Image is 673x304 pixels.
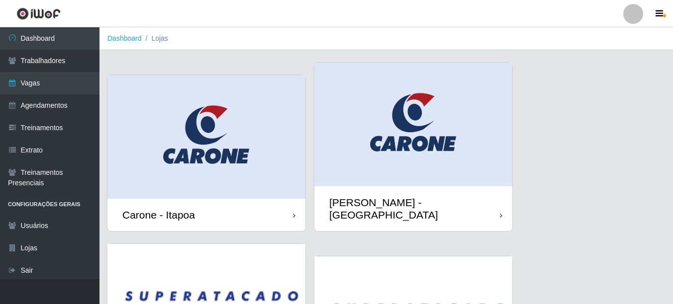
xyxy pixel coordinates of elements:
[107,75,305,199] img: cardImg
[107,75,305,231] a: Carone - Itapoa
[329,196,500,221] div: [PERSON_NAME] - [GEOGRAPHIC_DATA]
[16,7,61,20] img: CoreUI Logo
[314,63,512,186] img: cardImg
[122,209,195,221] div: Carone - Itapoa
[142,33,168,44] li: Lojas
[107,34,142,42] a: Dashboard
[314,63,512,231] a: [PERSON_NAME] - [GEOGRAPHIC_DATA]
[99,27,673,50] nav: breadcrumb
